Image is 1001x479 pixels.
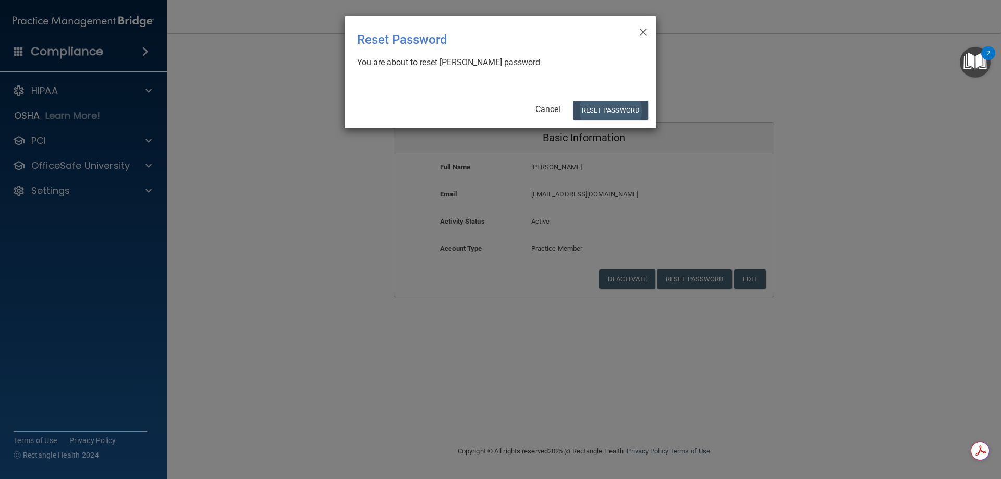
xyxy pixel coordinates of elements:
[960,47,991,78] button: Open Resource Center, 2 new notifications
[573,101,648,120] button: Reset Password
[357,24,601,55] div: Reset Password
[357,57,636,68] div: You are about to reset [PERSON_NAME] password
[639,20,648,41] span: ×
[535,104,560,114] a: Cancel
[986,53,990,67] div: 2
